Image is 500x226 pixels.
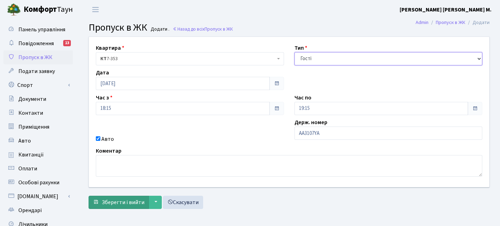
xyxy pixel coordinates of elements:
[3,176,73,189] a: Особові рахунки
[294,118,327,127] label: Держ. номер
[3,92,73,106] a: Документи
[3,106,73,120] a: Контакти
[3,78,73,92] a: Спорт
[18,137,31,145] span: Авто
[205,26,233,32] span: Пропуск в ЖК
[101,135,114,143] label: Авто
[400,6,492,14] a: [PERSON_NAME] [PERSON_NAME] М.
[89,21,147,34] span: Пропуск в ЖК
[24,4,57,15] b: Комфорт
[3,203,73,217] a: Орендарі
[96,147,122,155] label: Коментар
[18,165,37,172] span: Оплати
[3,134,73,148] a: Авто
[405,15,500,30] nav: breadcrumb
[96,68,109,77] label: Дата
[173,26,233,32] a: Назад до всіхПропуск в ЖК
[294,44,307,52] label: Тип
[7,3,21,17] img: logo.png
[3,162,73,176] a: Оплати
[18,95,46,103] span: Документи
[96,94,112,102] label: Час з
[89,196,149,209] button: Зберегти і вийти
[24,4,73,16] span: Таун
[3,64,73,78] a: Подати заявку
[3,148,73,162] a: Квитанції
[3,189,73,203] a: [DOMAIN_NAME]
[3,37,73,50] a: Повідомлення13
[465,19,490,26] li: Додати
[3,50,73,64] a: Пропуск в ЖК
[100,55,107,62] b: КТ
[3,120,73,134] a: Приміщення
[18,179,59,186] span: Особові рахунки
[18,123,49,131] span: Приміщення
[163,196,203,209] a: Скасувати
[102,199,144,206] span: Зберегти і вийти
[18,54,52,61] span: Пропуск в ЖК
[294,127,483,140] input: AA0001AA
[416,19,428,26] a: Admin
[18,207,42,214] span: Орендарі
[96,44,124,52] label: Квартира
[3,23,73,37] a: Панель управління
[96,52,284,65] span: <b>КТ</b>&nbsp;&nbsp;&nbsp;&nbsp;7-353
[149,26,169,32] small: Додати .
[436,19,465,26] a: Пропуск в ЖК
[18,67,55,75] span: Подати заявку
[18,151,44,159] span: Квитанції
[63,40,71,46] div: 13
[18,40,54,47] span: Повідомлення
[18,109,43,117] span: Контакти
[294,94,311,102] label: Час по
[18,26,65,33] span: Панель управління
[100,55,275,62] span: <b>КТ</b>&nbsp;&nbsp;&nbsp;&nbsp;7-353
[87,4,104,15] button: Переключити навігацію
